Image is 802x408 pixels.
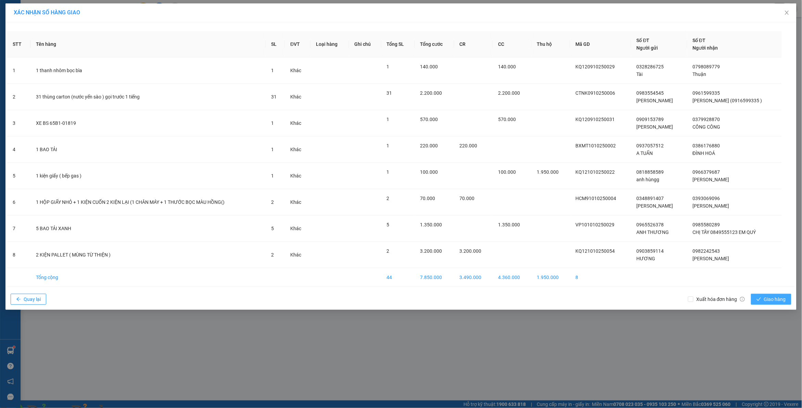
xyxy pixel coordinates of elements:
span: 0328286725 [637,64,664,69]
span: 0982242543 [693,248,720,254]
span: 2 [271,199,274,205]
span: 140.000 [420,64,438,69]
td: 8 [570,268,631,287]
span: KQ121010250054 [576,248,615,254]
span: check [756,297,761,302]
td: XE BS 65B1-01819 [30,110,266,136]
span: 220.000 [460,143,478,148]
td: 7.850.000 [415,268,454,287]
span: 3.200.000 [420,248,442,254]
td: Khác [285,189,310,215]
th: Tên hàng [30,31,266,57]
span: 2.200.000 [420,90,442,96]
span: 5 [387,222,390,227]
span: 0985580289 [693,222,720,227]
span: Xuất hóa đơn hàng [693,295,748,303]
td: Khác [285,84,310,110]
td: Khác [285,57,310,84]
span: CTNK0910250006 [576,90,615,96]
td: Khác [285,242,310,268]
span: 3.200.000 [460,248,482,254]
td: 3.490.000 [454,268,493,287]
span: 570.000 [498,117,516,122]
td: 4.360.000 [493,268,532,287]
span: [PERSON_NAME] [693,256,729,261]
td: 2 KIỆN PALLET ( MÙNG TỪ THIỆN ) [30,242,266,268]
span: 570.000 [420,117,438,122]
span: 1 [387,169,390,175]
span: Số ĐT [637,38,650,43]
span: ĐÌNH HOÁ [693,150,715,156]
span: KQ121010250022 [576,169,615,175]
span: 2 [387,196,390,201]
span: [PERSON_NAME] [637,203,673,209]
th: CR [454,31,493,57]
span: 0379928870 [693,117,720,122]
span: [PERSON_NAME] [693,203,729,209]
button: arrow-leftQuay lại [11,294,46,305]
span: 1.350.000 [498,222,520,227]
td: Khác [285,215,310,242]
th: ĐVT [285,31,310,57]
td: 1 BAO TẢI [30,136,266,163]
td: 1 [7,57,30,84]
td: 44 [381,268,415,287]
span: 100.000 [498,169,516,175]
span: 5 [271,226,274,231]
span: 0983554545 [637,90,664,96]
span: Giao hàng [764,295,786,303]
span: 1 [271,120,274,126]
span: 2.200.000 [498,90,520,96]
button: checkGiao hàng [751,294,791,305]
th: Mã GD [570,31,631,57]
th: SL [266,31,285,57]
span: Thuận [693,71,706,77]
span: [PERSON_NAME] [693,177,729,182]
span: [PERSON_NAME] [637,124,673,130]
span: 2 [387,248,390,254]
span: info-circle [740,297,745,302]
span: Người nhận [693,45,718,51]
span: A TUẤN [637,150,653,156]
span: CÔNG CÔNG [693,124,721,130]
span: close [784,10,790,15]
span: 70.000 [460,196,475,201]
span: 220.000 [420,143,438,148]
td: 5 [7,163,30,189]
span: [PERSON_NAME] (0916599335 ) [693,98,762,103]
td: 1 HỘP GIẤY NHỎ + 1 KIỆN CUỐN 2 KIỆN LẠI (1 CHÂN MÁY + 1 THƯỚC BỌC MÀU HỒNG() [30,189,266,215]
span: 100.000 [420,169,438,175]
span: 0966379687 [693,169,720,175]
td: 2 [7,84,30,110]
span: HƯƠNG [637,256,655,261]
span: 0386176880 [693,143,720,148]
span: 0798089779 [693,64,720,69]
span: 0903859114 [637,248,664,254]
span: 1 [271,173,274,179]
td: 1 thanh nhôm bọc bìa [30,57,266,84]
span: KQ120910250031 [576,117,615,122]
span: XÁC NHẬN SỐ HÀNG GIAO [14,9,80,16]
span: 0961599335 [693,90,720,96]
span: BXMT1010250002 [576,143,616,148]
span: anh hùngg [637,177,660,182]
th: Thu hộ [532,31,570,57]
span: 0937057512 [637,143,664,148]
th: CC [493,31,532,57]
span: Quay lại [24,295,41,303]
th: Ghi chú [349,31,381,57]
td: 31 thùng carton (nước yến sào ) gọi trước 1 tiếng [30,84,266,110]
button: Close [777,3,797,23]
th: STT [7,31,30,57]
td: 3 [7,110,30,136]
td: 4 [7,136,30,163]
td: 6 [7,189,30,215]
th: Tổng SL [381,31,415,57]
span: VP101010250029 [576,222,615,227]
span: 70.000 [420,196,435,201]
span: 1 [271,68,274,73]
span: 1.950.000 [537,169,559,175]
span: KQ120910250029 [576,64,615,69]
td: 7 [7,215,30,242]
span: ANH THƯƠNG [637,229,669,235]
